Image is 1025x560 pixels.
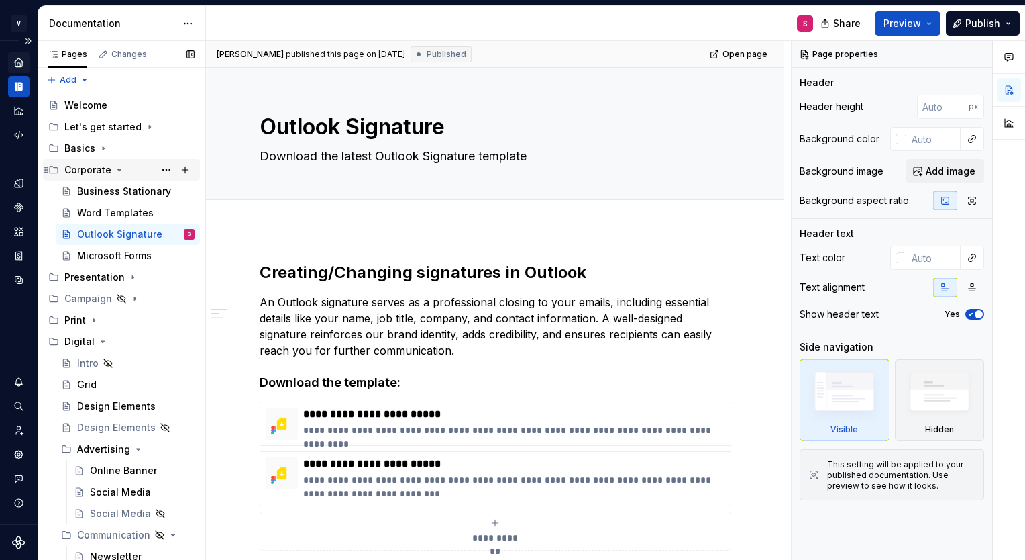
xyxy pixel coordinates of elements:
div: Background color [800,132,879,146]
p: An Outlook signature serves as a professional closing to your emails, including essential details... [260,294,731,359]
a: Code automation [8,124,30,146]
a: Assets [8,221,30,242]
button: Expand sidebar [19,32,38,50]
div: Presentation [64,271,125,284]
div: Hidden [925,424,954,435]
a: Settings [8,444,30,465]
div: Campaign [64,292,112,306]
div: Let's get started [64,120,142,134]
a: Grid [56,374,200,395]
span: Add [60,75,76,85]
button: Preview [875,11,940,36]
div: This setting will be applied to your published documentation. Use preview to see how it looks. [827,459,975,492]
a: Documentation [8,76,30,97]
label: Yes [945,309,960,320]
div: Header text [800,227,854,240]
div: Digital [64,335,95,348]
a: Components [8,197,30,218]
div: Presentation [43,267,200,288]
div: Communication [77,528,150,542]
div: Corporate [43,159,200,181]
div: Intro [77,357,99,370]
div: Background aspect ratio [800,194,909,207]
div: Welcome [64,99,107,112]
input: Auto [906,246,961,270]
span: Published [427,49,466,60]
div: Campaign [43,288,200,310]
div: V [11,15,27,32]
div: Pages [48,49,87,60]
div: Documentation [49,17,176,30]
button: Search ⌘K [8,395,30,417]
button: Publish [946,11,1020,36]
p: px [969,101,979,112]
a: Design Elements [56,417,200,438]
a: Social Media [68,503,200,524]
img: 8a959470-511e-4caa-b6cd-7ab918ab0cd8.png [266,408,298,440]
div: Design Elements [77,400,156,413]
div: Digital [43,331,200,353]
button: V [3,9,35,38]
button: Notifications [8,371,30,393]
span: Preview [883,17,921,30]
div: published this page on [DATE] [286,49,405,60]
textarea: Outlook Signature [257,111,728,143]
span: Publish [965,17,1000,30]
span: Add image [926,165,975,178]
button: Add image [906,159,984,183]
div: Print [43,310,200,331]
h4: Download the template: [260,375,731,391]
textarea: Download the latest Outlook Signature template [257,146,728,167]
div: Online Banner [90,464,157,477]
div: Business Stationary [77,185,171,198]
a: Storybook stories [8,245,30,267]
div: S [187,228,191,241]
div: Invite team [8,420,30,441]
div: Corporate [64,163,111,177]
button: Add [43,71,93,89]
div: Hidden [895,359,985,441]
input: Auto [906,127,961,151]
div: Communication [56,524,200,546]
a: Design Elements [56,395,200,417]
h2: Creating/Changing signatures in Outlook [260,262,731,283]
div: Microsoft Forms [77,249,152,263]
div: Design Elements [77,421,156,434]
span: Share [833,17,861,30]
a: Home [8,52,30,73]
button: Contact support [8,468,30,489]
span: [PERSON_NAME] [217,49,284,60]
a: Open page [706,45,773,64]
img: 8a959470-511e-4caa-b6cd-7ab918ab0cd8.png [266,457,298,489]
a: Intro [56,353,200,374]
div: Side navigation [800,340,873,354]
a: Social Media [68,481,200,503]
div: Background image [800,165,883,178]
div: Basics [64,142,95,155]
div: Text alignment [800,281,865,294]
button: Share [814,11,869,36]
div: Text color [800,251,845,265]
div: Advertising [56,438,200,460]
div: Header [800,76,834,89]
div: Let's get started [43,116,200,138]
div: Visible [800,359,889,441]
a: Data sources [8,269,30,291]
div: Print [64,314,86,327]
div: Basics [43,138,200,159]
span: Open page [722,49,767,60]
a: Online Banner [68,460,200,481]
a: Welcome [43,95,200,116]
div: Social Media [90,507,151,520]
a: Analytics [8,100,30,122]
svg: Supernova Logo [12,536,25,549]
a: Word Templates [56,202,200,224]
